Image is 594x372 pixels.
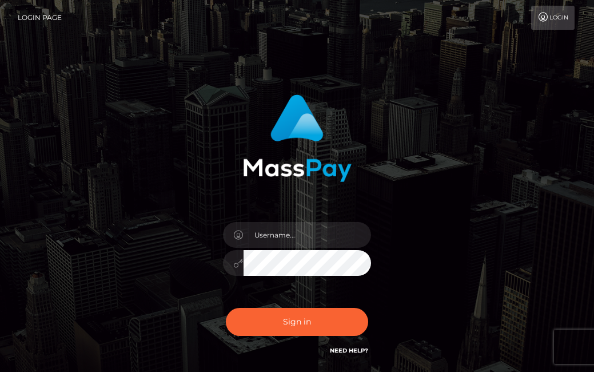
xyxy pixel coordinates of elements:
a: Need Help? [330,347,368,354]
a: Login Page [18,6,62,30]
img: MassPay Login [243,94,352,182]
button: Sign in [226,308,369,336]
input: Username... [244,222,372,248]
a: Login [531,6,575,30]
